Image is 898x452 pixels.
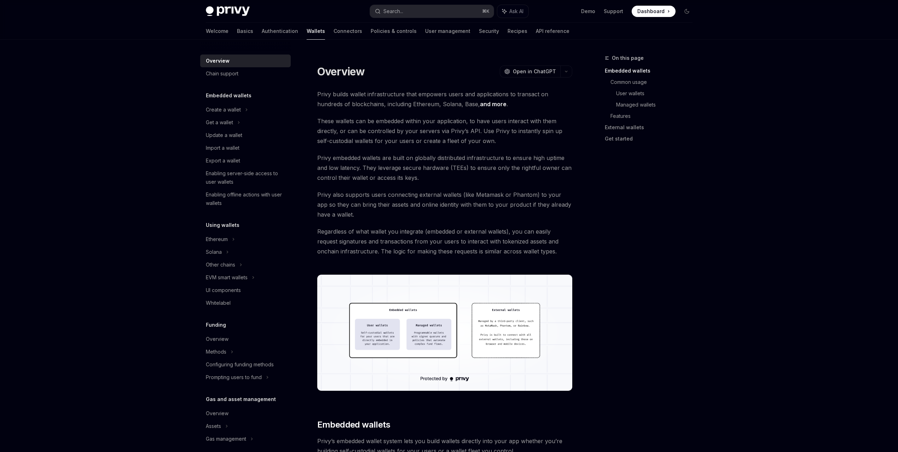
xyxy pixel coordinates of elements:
[317,153,572,183] span: Privy embedded wallets are built on globally distributed infrastructure to ensure high uptime and...
[206,273,248,282] div: EVM smart wallets
[206,190,286,207] div: Enabling offline actions with user wallets
[200,333,291,345] a: Overview
[206,57,230,65] div: Overview
[200,129,291,142] a: Update a wallet
[206,409,228,418] div: Overview
[612,54,644,62] span: On this page
[632,6,676,17] a: Dashboard
[206,6,250,16] img: dark logo
[206,235,228,244] div: Ethereum
[206,169,286,186] div: Enabling server-side access to user wallets
[200,407,291,420] a: Overview
[206,373,262,382] div: Prompting users to fund
[206,299,231,307] div: Whitelabel
[200,284,291,297] a: UI components
[605,122,698,133] a: External wallets
[605,65,698,76] a: Embedded wallets
[482,8,489,14] span: ⌘ K
[206,118,233,127] div: Get a wallet
[317,89,572,109] span: Privy builds wallet infrastructure that empowers users and applications to transact on hundreds o...
[317,227,572,256] span: Regardless of what wallet you integrate (embedded or external wallets), you can easily request si...
[206,144,239,152] div: Import a wallet
[383,7,403,16] div: Search...
[480,101,506,108] a: and more
[616,88,698,99] a: User wallets
[497,5,528,18] button: Ask AI
[317,65,365,78] h1: Overview
[200,167,291,188] a: Enabling server-side access to user wallets
[616,99,698,110] a: Managed wallets
[200,358,291,371] a: Configuring funding methods
[200,188,291,210] a: Enabling offline actions with user wallets
[262,23,298,40] a: Authentication
[200,154,291,167] a: Export a wallet
[681,6,693,17] button: Toggle dark mode
[206,248,222,256] div: Solana
[637,8,665,15] span: Dashboard
[200,142,291,154] a: Import a wallet
[200,67,291,80] a: Chain support
[206,435,246,443] div: Gas management
[200,297,291,309] a: Whitelabel
[206,261,235,269] div: Other chains
[509,8,523,15] span: Ask AI
[200,55,291,67] a: Overview
[206,105,241,114] div: Create a wallet
[479,23,499,40] a: Security
[500,65,560,78] button: Open in ChatGPT
[425,23,470,40] a: User management
[536,23,569,40] a: API reference
[237,23,253,40] a: Basics
[206,286,241,294] div: UI components
[206,131,242,139] div: Update a wallet
[206,360,274,369] div: Configuring funding methods
[206,156,240,165] div: Export a wallet
[206,23,228,40] a: Welcome
[581,8,595,15] a: Demo
[334,23,362,40] a: Connectors
[206,395,276,404] h5: Gas and asset management
[610,110,698,122] a: Features
[206,335,228,343] div: Overview
[206,321,226,329] h5: Funding
[605,133,698,144] a: Get started
[317,116,572,146] span: These wallets can be embedded within your application, to have users interact with them directly,...
[317,190,572,219] span: Privy also supports users connecting external wallets (like Metamask or Phantom) to your app so t...
[206,422,221,430] div: Assets
[206,69,238,78] div: Chain support
[317,419,390,430] span: Embedded wallets
[508,23,527,40] a: Recipes
[371,23,417,40] a: Policies & controls
[513,68,556,75] span: Open in ChatGPT
[206,221,239,229] h5: Using wallets
[317,275,572,391] img: images/walletoverview.png
[206,348,226,356] div: Methods
[370,5,494,18] button: Search...⌘K
[604,8,623,15] a: Support
[610,76,698,88] a: Common usage
[206,91,251,100] h5: Embedded wallets
[307,23,325,40] a: Wallets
